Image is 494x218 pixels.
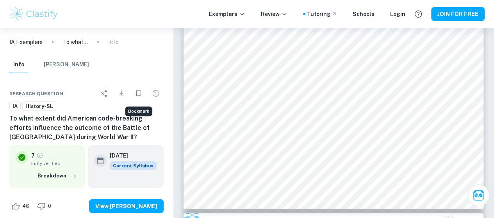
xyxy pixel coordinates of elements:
span: 0 [44,202,55,210]
span: Research question [9,90,63,97]
span: History-SL [23,102,56,110]
a: IA Exemplars [9,37,43,46]
a: Login [390,10,405,18]
a: Schools [353,10,375,18]
span: Fully verified [31,160,78,167]
a: Tutoring [307,10,337,18]
button: Help and Feedback [412,7,425,21]
p: Exemplars [209,10,245,18]
div: Bookmark [131,85,146,101]
button: [PERSON_NAME] [44,56,89,73]
h6: [DATE] [110,151,150,160]
span: IA [10,102,20,110]
img: Clastify logo [9,6,59,22]
div: Like [9,200,34,212]
button: View [PERSON_NAME] [89,199,164,213]
div: Bookmark [125,106,152,116]
p: Info [108,37,119,46]
button: Info [9,56,28,73]
a: History-SL [22,101,56,111]
p: 7 [31,151,35,160]
div: This exemplar is based on the current syllabus. Feel free to refer to it for inspiration/ideas wh... [110,161,157,170]
div: Download [114,85,129,101]
p: To what extent did American code-breaking efforts influence the outcome of the Battle of [GEOGRAP... [63,37,88,46]
button: Breakdown [36,170,78,181]
div: Share [96,85,112,101]
a: Grade fully verified [36,152,43,159]
span: Current Syllabus [110,161,157,170]
button: Ask Clai [467,184,489,206]
button: JOIN FOR FREE [431,7,485,21]
div: Report issue [148,85,164,101]
div: Dislike [35,200,55,212]
p: Review [261,10,287,18]
a: IA [9,101,21,111]
h6: To what extent did American code-breaking efforts influence the outcome of the Battle of [GEOGRAP... [9,113,164,142]
span: 46 [18,202,34,210]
